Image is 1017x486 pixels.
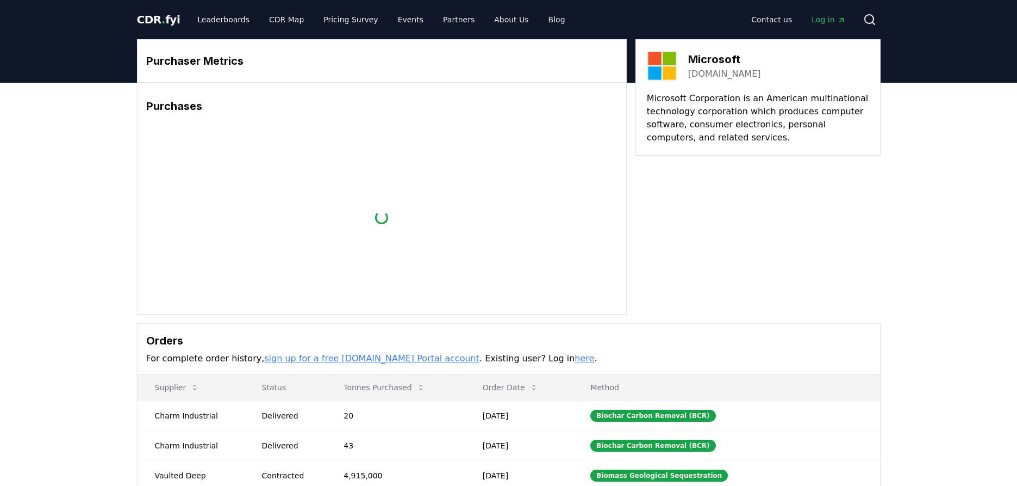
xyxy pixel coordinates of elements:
[262,440,318,451] div: Delivered
[137,12,180,27] a: CDR.fyi
[743,10,801,29] a: Contact us
[146,377,208,398] button: Supplier
[161,13,165,26] span: .
[590,440,715,452] div: Biochar Carbon Removal (BCR)
[262,470,318,481] div: Contracted
[485,10,537,29] a: About Us
[688,67,761,81] a: [DOMAIN_NAME]
[389,10,432,29] a: Events
[582,382,871,393] p: Method
[264,353,479,364] a: sign up for a free [DOMAIN_NAME] Portal account
[465,430,573,460] td: [DATE]
[189,10,573,29] nav: Main
[540,10,574,29] a: Blog
[335,377,433,398] button: Tonnes Purchased
[434,10,483,29] a: Partners
[590,470,728,482] div: Biomass Geological Sequestration
[189,10,258,29] a: Leaderboards
[647,51,677,81] img: Microsoft-logo
[138,401,245,430] td: Charm Industrial
[803,10,854,29] a: Log in
[474,377,547,398] button: Order Date
[373,209,390,225] div: loading
[138,430,245,460] td: Charm Industrial
[137,13,180,26] span: CDR fyi
[262,410,318,421] div: Delivered
[465,401,573,430] td: [DATE]
[590,410,715,422] div: Biochar Carbon Removal (BCR)
[688,51,761,67] h3: Microsoft
[575,353,594,364] a: here
[812,14,845,25] span: Log in
[315,10,386,29] a: Pricing Survey
[146,53,617,69] h3: Purchaser Metrics
[253,382,318,393] p: Status
[647,92,869,144] p: Microsoft Corporation is an American multinational technology corporation which produces computer...
[326,430,465,460] td: 43
[743,10,854,29] nav: Main
[260,10,313,29] a: CDR Map
[146,98,617,114] h3: Purchases
[326,401,465,430] td: 20
[146,333,871,349] h3: Orders
[146,352,871,365] p: For complete order history, . Existing user? Log in .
